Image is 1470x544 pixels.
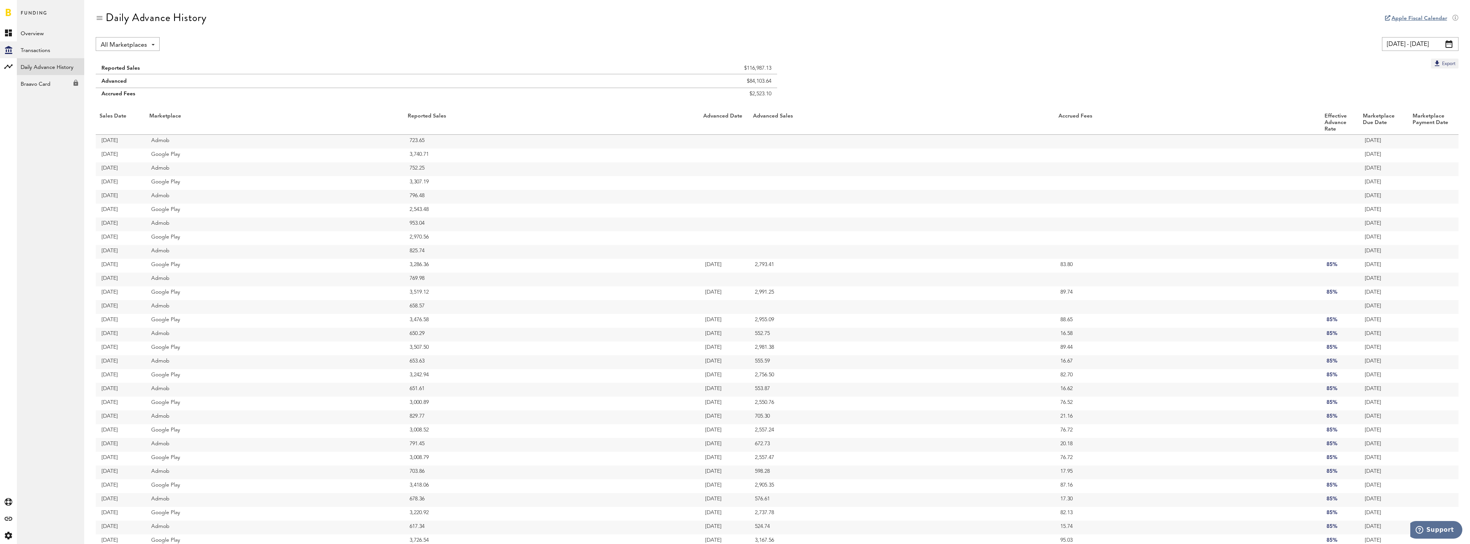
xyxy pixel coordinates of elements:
[96,245,145,259] td: [DATE]
[1359,190,1409,204] td: [DATE]
[17,58,84,75] a: Daily Advance History
[699,410,749,424] td: [DATE]
[1359,245,1409,259] td: [DATE]
[145,479,404,493] td: Google Play
[1055,286,1321,300] td: 89.74
[404,176,699,190] td: 3,307.19
[1433,59,1441,67] img: Export
[749,493,1055,507] td: 576.61
[1055,111,1321,135] th: Accrued Fees
[699,259,749,273] td: [DATE]
[145,176,404,190] td: Google Play
[1359,383,1409,397] td: [DATE]
[479,88,777,104] td: $2,523.10
[404,217,699,231] td: 953.04
[404,190,699,204] td: 796.48
[699,397,749,410] td: [DATE]
[404,273,699,286] td: 769.98
[145,466,404,479] td: Admob
[749,259,1055,273] td: 2,793.41
[145,231,404,245] td: Google Play
[1321,452,1359,466] td: 85%
[749,369,1055,383] td: 2,756.50
[1359,410,1409,424] td: [DATE]
[1359,111,1409,135] th: Marketplace Due Date
[1359,217,1409,231] td: [DATE]
[145,328,404,341] td: Admob
[749,479,1055,493] td: 2,905.35
[145,493,404,507] td: Admob
[1359,176,1409,190] td: [DATE]
[1359,314,1409,328] td: [DATE]
[699,493,749,507] td: [DATE]
[749,111,1055,135] th: Advanced Sales
[1431,59,1459,69] button: Export
[749,424,1055,438] td: 2,557.24
[404,231,699,245] td: 2,970.56
[1055,383,1321,397] td: 16.62
[404,149,699,162] td: 3,740.71
[404,286,699,300] td: 3,519.12
[404,410,699,424] td: 829.77
[96,328,145,341] td: [DATE]
[1321,424,1359,438] td: 85%
[404,452,699,466] td: 3,008.79
[1055,369,1321,383] td: 82.70
[1359,507,1409,521] td: [DATE]
[1321,369,1359,383] td: 85%
[96,314,145,328] td: [DATE]
[404,438,699,452] td: 791.45
[1409,111,1459,135] th: Marketplace Payment Date
[404,300,699,314] td: 658.57
[1359,162,1409,176] td: [DATE]
[404,397,699,410] td: 3,000.89
[404,369,699,383] td: 3,242.94
[699,328,749,341] td: [DATE]
[404,507,699,521] td: 3,220.92
[1359,300,1409,314] td: [DATE]
[699,314,749,328] td: [DATE]
[1359,149,1409,162] td: [DATE]
[1321,111,1359,135] th: Effective Advance Rate
[749,452,1055,466] td: 2,557.47
[1321,521,1359,534] td: 85%
[404,204,699,217] td: 2,543.48
[479,59,777,74] td: $116,987.13
[96,452,145,466] td: [DATE]
[699,286,749,300] td: [DATE]
[404,493,699,507] td: 678.36
[17,75,84,89] div: Braavo Card
[404,259,699,273] td: 3,286.36
[1359,231,1409,245] td: [DATE]
[145,259,404,273] td: Google Play
[1359,135,1409,149] td: [DATE]
[145,438,404,452] td: Admob
[1321,259,1359,273] td: 85%
[749,410,1055,424] td: 705.30
[145,135,404,149] td: Admob
[1055,452,1321,466] td: 76.72
[1321,341,1359,355] td: 85%
[96,341,145,355] td: [DATE]
[1055,259,1321,273] td: 83.80
[1321,314,1359,328] td: 85%
[96,111,145,135] th: Sales Date
[96,135,145,149] td: [DATE]
[145,300,404,314] td: Admob
[1359,397,1409,410] td: [DATE]
[1055,328,1321,341] td: 16.58
[96,397,145,410] td: [DATE]
[145,273,404,286] td: Admob
[1055,341,1321,355] td: 89.44
[96,410,145,424] td: [DATE]
[96,507,145,521] td: [DATE]
[699,466,749,479] td: [DATE]
[404,135,699,149] td: 723.65
[404,424,699,438] td: 3,008.52
[1055,424,1321,438] td: 76.72
[1321,466,1359,479] td: 85%
[1359,273,1409,286] td: [DATE]
[1321,438,1359,452] td: 85%
[1359,341,1409,355] td: [DATE]
[749,383,1055,397] td: 553.87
